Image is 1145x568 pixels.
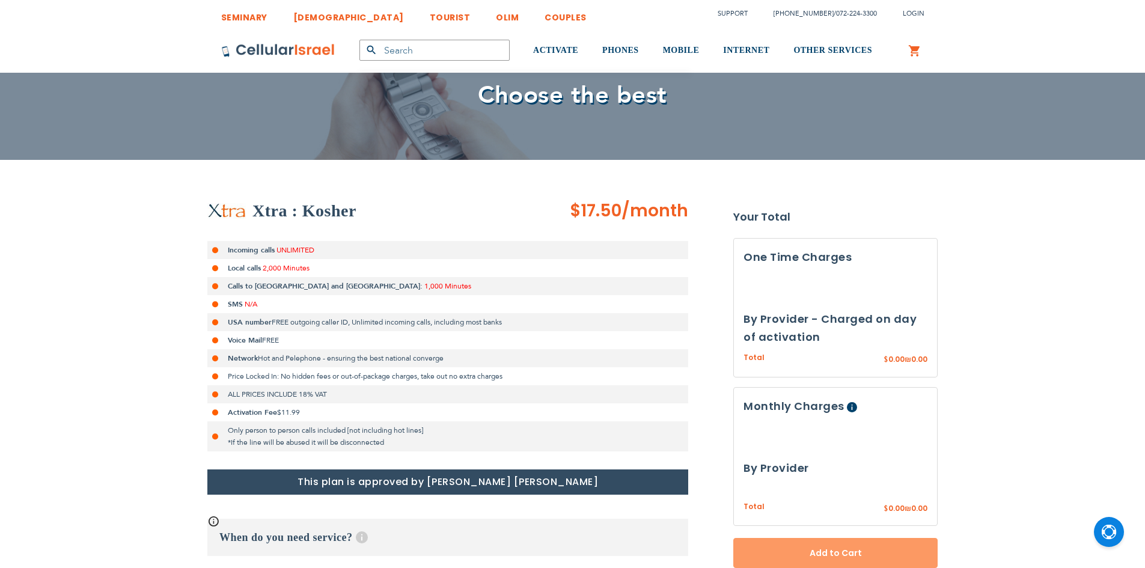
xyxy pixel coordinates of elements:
[533,46,578,55] span: ACTIVATE
[293,3,404,25] a: [DEMOGRAPHIC_DATA]
[478,79,667,112] span: Choose the best
[272,317,502,327] span: FREE outgoing caller ID, Unlimited incoming calls, including most banks
[221,3,267,25] a: SEMINARY
[228,245,275,255] strong: Incoming calls
[847,402,857,412] span: Help
[884,504,888,515] span: $
[602,46,639,55] span: PHONES
[743,459,927,477] h3: By Provider
[723,28,769,73] a: INTERNET
[663,46,700,55] span: MOBILE
[884,355,888,365] span: $
[424,281,471,291] span: 1,000 Minutes
[733,208,938,226] strong: Your Total
[228,335,262,345] strong: Voice Mail
[228,317,272,327] strong: USA number
[207,519,688,556] h3: When do you need service?
[545,3,587,25] a: COUPLES
[207,469,688,495] h1: This plan is approved by [PERSON_NAME] [PERSON_NAME]
[496,3,519,25] a: OLIM
[207,385,688,403] li: ALL PRICES INCLUDE 18% VAT
[245,299,257,309] span: N/A
[262,335,279,345] span: FREE
[252,199,356,223] h2: Xtra : Kosher
[207,367,688,385] li: Price Locked In: No hidden fees or out-of-package charges, take out no extra charges
[277,408,300,417] span: $11.99
[718,9,748,18] a: Support
[621,199,688,223] span: /month
[228,408,277,417] strong: Activation Fee
[743,248,927,266] h3: One Time Charges
[888,354,905,364] span: 0.00
[228,281,423,291] strong: Calls to [GEOGRAPHIC_DATA] and [GEOGRAPHIC_DATA]:
[533,28,578,73] a: ACTIVATE
[888,503,905,513] span: 0.00
[602,28,639,73] a: PHONES
[228,353,258,363] strong: Network
[793,28,872,73] a: OTHER SERVICES
[911,503,927,513] span: 0.00
[836,9,877,18] a: 072-224-3300
[276,245,314,255] span: UNLIMITED
[258,353,444,363] span: Hot and Pelephone - ensuring the best national converge
[430,3,471,25] a: TOURIST
[663,28,700,73] a: MOBILE
[743,399,844,414] span: Monthly Charges
[774,9,834,18] a: [PHONE_NUMBER]
[743,501,765,513] span: Total
[911,354,927,364] span: 0.00
[263,263,310,273] span: 2,000 Minutes
[221,43,335,58] img: Cellular Israel Logo
[228,263,261,273] strong: Local calls
[723,46,769,55] span: INTERNET
[743,352,765,364] span: Total
[207,203,246,219] img: Xtra : Kosher
[793,46,872,55] span: OTHER SERVICES
[905,504,911,515] span: ₪
[356,531,368,543] span: Help
[762,5,877,22] li: /
[359,40,510,61] input: Search
[207,421,688,451] li: Only person to person calls included [not including hot lines] *If the line will be abused it wil...
[905,355,911,365] span: ₪
[228,299,243,309] strong: SMS
[903,9,924,18] span: Login
[570,199,621,222] span: $17.50
[743,310,927,346] h3: By Provider - Charged on day of activation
